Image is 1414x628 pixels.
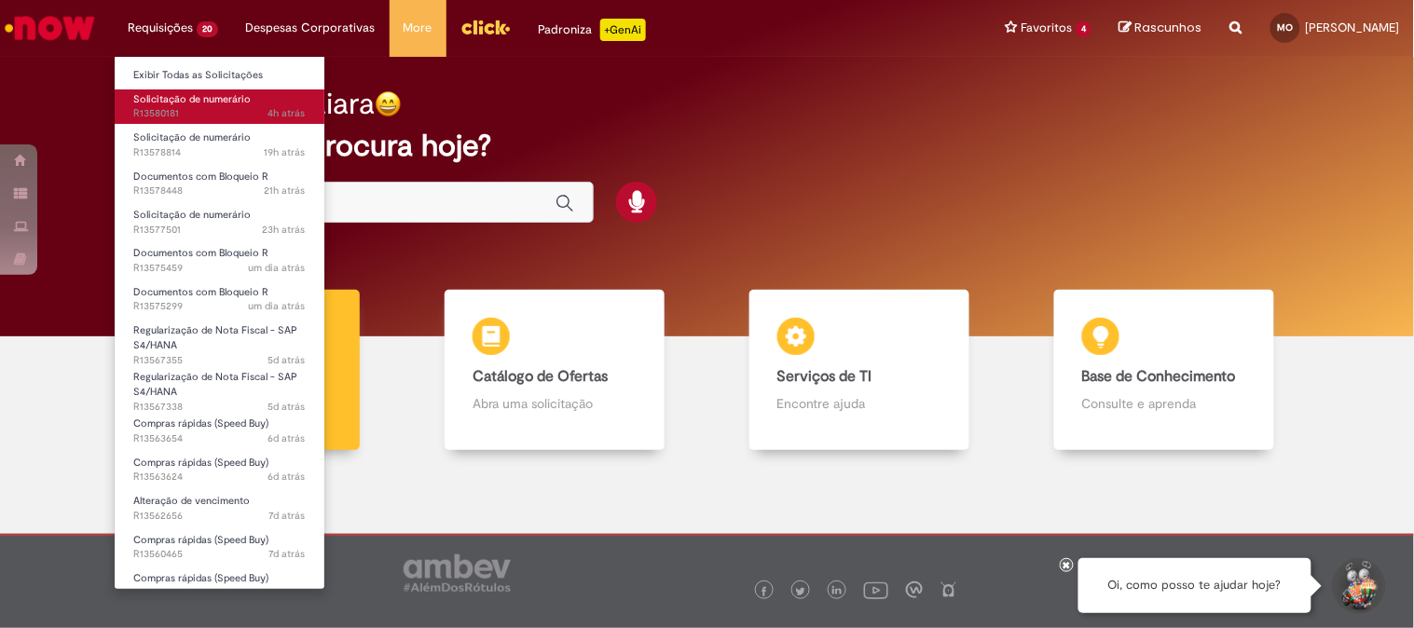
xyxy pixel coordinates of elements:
[249,299,306,313] span: um dia atrás
[249,261,306,275] time: 29/09/2025 09:48:46
[1021,19,1072,37] span: Favoritos
[115,65,324,86] a: Exibir Todas as Solicitações
[760,587,769,596] img: logo_footer_facebook.png
[263,223,306,237] span: 23h atrás
[249,299,306,313] time: 29/09/2025 09:27:12
[265,184,306,198] time: 29/09/2025 17:07:08
[1278,21,1294,34] span: MO
[115,414,324,448] a: Aberto R13563654 : Compras rápidas (Speed Buy)
[115,243,324,278] a: Aberto R13575459 : Documentos com Bloqueio R
[133,299,306,314] span: R13575299
[473,394,637,413] p: Abra uma solicitação
[269,509,306,523] time: 24/09/2025 11:48:41
[133,261,306,276] span: R13575459
[133,170,268,184] span: Documentos com Bloqueio R
[268,353,306,367] span: 5d atrás
[133,145,306,160] span: R13578814
[133,470,306,485] span: R13563624
[249,261,306,275] span: um dia atrás
[404,19,432,37] span: More
[269,547,306,561] span: 7d atrás
[906,581,923,598] img: logo_footer_workplace.png
[268,400,306,414] time: 25/09/2025 15:25:50
[940,581,957,598] img: logo_footer_naosei.png
[265,145,306,159] time: 29/09/2025 18:16:50
[133,106,306,121] span: R13580181
[140,130,1273,162] h2: O que você procura hoje?
[268,106,306,120] time: 30/09/2025 09:43:45
[268,431,306,445] time: 24/09/2025 15:30:33
[115,205,324,239] a: Aberto R13577501 : Solicitação de numerário
[133,416,268,430] span: Compras rápidas (Speed Buy)
[133,184,306,198] span: R13578448
[1082,367,1236,386] b: Base de Conhecimento
[133,246,268,260] span: Documentos com Bloqueio R
[133,509,306,524] span: R13562656
[133,353,306,368] span: R13567355
[269,586,306,600] time: 23/09/2025 16:22:42
[777,367,872,386] b: Serviços de TI
[133,547,306,562] span: R13560465
[265,145,306,159] span: 19h atrás
[246,19,376,37] span: Despesas Corporativas
[460,13,511,41] img: click_logo_yellow_360x200.png
[133,285,268,299] span: Documentos com Bloqueio R
[473,367,608,386] b: Catálogo de Ofertas
[133,571,268,585] span: Compras rápidas (Speed Buy)
[133,130,251,144] span: Solicitação de numerário
[115,491,324,526] a: Aberto R13562656 : Alteração de vencimento
[133,208,251,222] span: Solicitação de numerário
[133,586,306,601] span: R13560208
[707,290,1012,451] a: Serviços de TI Encontre ajuda
[1330,558,1386,614] button: Iniciar Conversa de Suporte
[115,367,324,407] a: Aberto R13567338 : Regularização de Nota Fiscal - SAP S4/HANA
[1076,21,1091,37] span: 4
[375,90,402,117] img: happy-face.png
[268,400,306,414] span: 5d atrás
[114,56,325,590] ul: Requisições
[268,106,306,120] span: 4h atrás
[115,530,324,565] a: Aberto R13560465 : Compras rápidas (Speed Buy)
[1306,20,1400,35] span: [PERSON_NAME]
[777,394,941,413] p: Encontre ajuda
[600,19,646,41] p: +GenAi
[268,470,306,484] time: 24/09/2025 15:24:40
[133,92,251,106] span: Solicitação de numerário
[269,509,306,523] span: 7d atrás
[133,370,297,399] span: Regularização de Nota Fiscal - SAP S4/HANA
[832,586,842,597] img: logo_footer_linkedin.png
[133,400,306,415] span: R13567338
[115,282,324,317] a: Aberto R13575299 : Documentos com Bloqueio R
[115,321,324,361] a: Aberto R13567355 : Regularização de Nota Fiscal - SAP S4/HANA
[1078,558,1311,613] div: Oi, como posso te ajudar hoje?
[1119,20,1202,37] a: Rascunhos
[268,353,306,367] time: 25/09/2025 15:28:21
[268,470,306,484] span: 6d atrás
[2,9,98,47] img: ServiceNow
[539,19,646,41] div: Padroniza
[268,431,306,445] span: 6d atrás
[133,323,297,352] span: Regularização de Nota Fiscal - SAP S4/HANA
[133,533,268,547] span: Compras rápidas (Speed Buy)
[133,494,250,508] span: Alteração de vencimento
[115,89,324,124] a: Aberto R13580181 : Solicitação de numerário
[404,554,511,592] img: logo_footer_ambev_rotulo_gray.png
[269,547,306,561] time: 23/09/2025 17:02:37
[1135,19,1202,36] span: Rascunhos
[115,128,324,162] a: Aberto R13578814 : Solicitação de numerário
[133,223,306,238] span: R13577501
[864,578,888,602] img: logo_footer_youtube.png
[263,223,306,237] time: 29/09/2025 14:58:28
[98,290,403,451] a: Tirar dúvidas Tirar dúvidas com Lupi Assist e Gen Ai
[115,453,324,487] a: Aberto R13563624 : Compras rápidas (Speed Buy)
[197,21,218,37] span: 20
[115,167,324,201] a: Aberto R13578448 : Documentos com Bloqueio R
[133,456,268,470] span: Compras rápidas (Speed Buy)
[133,431,306,446] span: R13563654
[796,587,805,596] img: logo_footer_twitter.png
[1082,394,1246,413] p: Consulte e aprenda
[128,19,193,37] span: Requisições
[403,290,707,451] a: Catálogo de Ofertas Abra uma solicitação
[115,568,324,603] a: Aberto R13560208 : Compras rápidas (Speed Buy)
[269,586,306,600] span: 7d atrás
